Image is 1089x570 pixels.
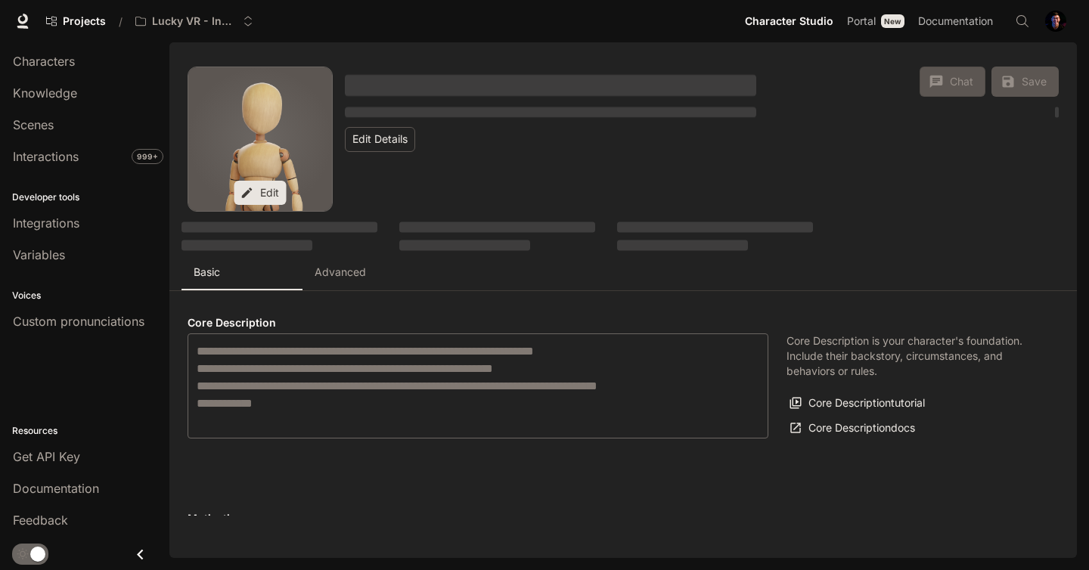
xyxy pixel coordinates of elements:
h4: Motivations [188,511,768,526]
button: Open workspace menu [129,6,260,36]
img: User avatar [1045,11,1066,32]
p: Lucky VR - Inworld AI Demos [152,15,237,28]
div: New [881,14,904,28]
span: Portal [847,12,876,31]
div: label [188,333,768,438]
button: Edit Details [345,127,415,152]
h4: Core Description [188,315,768,330]
span: Projects [63,15,106,28]
button: User avatar [1041,6,1071,36]
span: Documentation [918,12,993,31]
a: Core Descriptiondocs [786,416,919,441]
a: Go to projects [39,6,113,36]
button: Open character details dialog [345,67,756,103]
p: Advanced [315,265,366,280]
button: Edit [234,181,287,206]
span: Character Studio [745,12,833,31]
button: Open character avatar dialog [188,67,332,211]
button: Open character details dialog [345,103,756,121]
button: Core Descriptiontutorial [786,391,929,416]
div: Avatar image [188,67,332,211]
button: Open Command Menu [1007,6,1038,36]
a: Character Studio [739,6,839,36]
p: Basic [194,265,220,280]
a: Documentation [912,6,1004,36]
a: PortalNew [841,6,911,36]
div: / [113,14,129,29]
p: Core Description is your character's foundation. Include their backstory, circumstances, and beha... [786,333,1041,379]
